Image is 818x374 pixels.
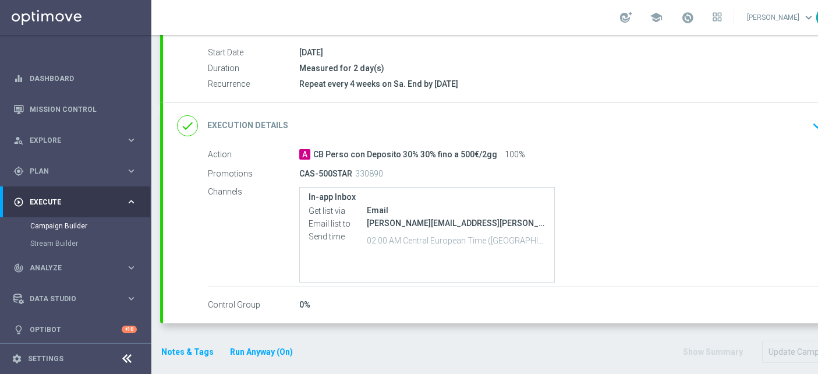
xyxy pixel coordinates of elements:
[13,325,137,334] button: lightbulb Optibot +10
[309,206,367,216] label: Get list via
[30,314,122,345] a: Optibot
[126,135,137,146] i: keyboard_arrow_right
[367,204,546,216] div: Email
[13,294,137,304] button: Data Studio keyboard_arrow_right
[802,11,815,24] span: keyboard_arrow_down
[309,192,546,202] label: In-app Inbox
[13,197,137,207] button: play_circle_outline Execute keyboard_arrow_right
[13,294,126,304] div: Data Studio
[13,314,137,345] div: Optibot
[229,345,294,359] button: Run Anyway (On)
[30,239,121,248] a: Stream Builder
[13,73,24,84] i: equalizer
[313,150,497,160] span: CB Perso con Deposito 30% 30% fino a 500€/2gg
[126,165,137,177] i: keyboard_arrow_right
[30,264,126,271] span: Analyze
[177,115,198,136] i: done
[30,137,126,144] span: Explore
[13,263,24,273] i: track_changes
[309,218,367,229] label: Email list to
[13,135,126,146] div: Explore
[208,79,299,90] label: Recurrence
[207,120,288,131] h2: Execution Details
[126,196,137,207] i: keyboard_arrow_right
[13,94,137,125] div: Mission Control
[13,197,24,207] i: play_circle_outline
[13,166,126,177] div: Plan
[13,105,137,114] button: Mission Control
[208,150,299,160] label: Action
[13,63,137,94] div: Dashboard
[208,187,299,197] label: Channels
[355,168,383,179] p: 330890
[30,168,126,175] span: Plan
[13,74,137,83] button: equalizer Dashboard
[309,231,367,242] label: Send time
[30,199,126,206] span: Execute
[208,48,299,58] label: Start Date
[13,136,137,145] button: person_search Explore keyboard_arrow_right
[650,11,663,24] span: school
[208,168,299,179] label: Promotions
[12,354,22,364] i: settings
[13,135,24,146] i: person_search
[505,150,525,160] span: 100%
[299,149,310,160] span: A
[126,262,137,273] i: keyboard_arrow_right
[13,166,24,177] i: gps_fixed
[299,168,352,179] p: CAS-500STAR
[13,263,137,273] button: track_changes Analyze keyboard_arrow_right
[160,345,215,359] button: Notes & Tags
[30,235,150,252] div: Stream Builder
[13,197,126,207] div: Execute
[13,167,137,176] button: gps_fixed Plan keyboard_arrow_right
[30,217,150,235] div: Campaign Builder
[208,63,299,74] label: Duration
[367,217,546,229] div: [PERSON_NAME][EMAIL_ADDRESS][PERSON_NAME][DOMAIN_NAME]
[13,324,24,335] i: lightbulb
[208,300,299,311] label: Control Group
[367,234,546,246] p: 02:00 AM Central European Time (Berlin) (UTC +02:00)
[30,221,121,231] a: Campaign Builder
[746,9,816,26] a: [PERSON_NAME]keyboard_arrow_down
[13,263,126,273] div: Analyze
[28,355,63,362] a: Settings
[126,293,137,304] i: keyboard_arrow_right
[30,63,137,94] a: Dashboard
[30,94,137,125] a: Mission Control
[30,295,126,302] span: Data Studio
[122,326,137,333] div: +10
